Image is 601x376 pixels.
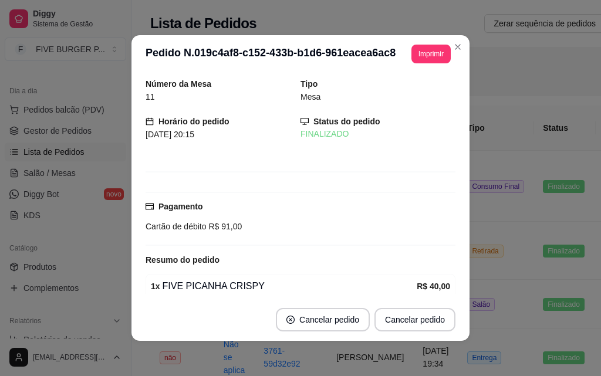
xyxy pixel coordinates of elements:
strong: Status do pedido [313,117,380,126]
div: FINALIZADO [300,128,455,140]
span: desktop [300,117,309,126]
button: close-circleCancelar pedido [276,308,370,331]
div: FIVE PICANHA CRISPY [151,279,417,293]
strong: Tipo [300,79,318,89]
strong: R$ 40,00 [417,282,450,291]
h3: Pedido N. 019c4af8-c152-433b-b1d6-961eacea6ac8 [146,45,396,63]
strong: Horário do pedido [158,117,229,126]
button: Close [448,38,467,56]
span: close-circle [286,316,295,324]
strong: Pagamento [158,202,202,211]
button: Imprimir [411,45,451,63]
span: Cartão de débito [146,222,207,231]
strong: 1 x [151,282,160,291]
strong: Resumo do pedido [146,255,220,265]
span: 11 [146,92,155,101]
strong: Número da Mesa [146,79,211,89]
span: R$ 91,00 [207,222,242,231]
button: Cancelar pedido [374,308,455,331]
span: [DATE] 20:15 [146,130,194,139]
span: calendar [146,117,154,126]
span: Mesa [300,92,320,101]
span: credit-card [146,202,154,211]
